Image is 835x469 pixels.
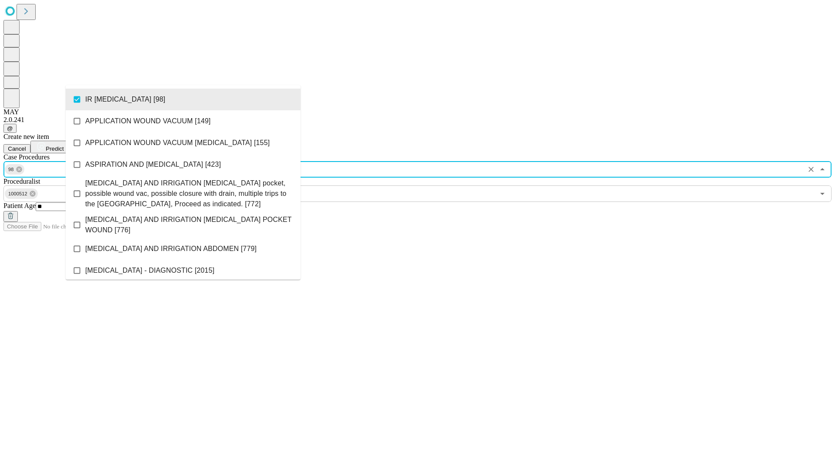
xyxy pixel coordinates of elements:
[3,124,17,133] button: @
[85,215,294,235] span: [MEDICAL_DATA] AND IRRIGATION [MEDICAL_DATA] POCKET WOUND [776]
[7,125,13,132] span: @
[5,164,24,175] div: 98
[816,188,828,200] button: Open
[85,178,294,209] span: [MEDICAL_DATA] AND IRRIGATION [MEDICAL_DATA] pocket, possible wound vac, possible closure with dr...
[85,116,210,126] span: APPLICATION WOUND VACUUM [149]
[85,265,214,276] span: [MEDICAL_DATA] - DIAGNOSTIC [2015]
[3,133,49,140] span: Create new item
[3,153,50,161] span: Scheduled Procedure
[85,138,270,148] span: APPLICATION WOUND VACUUM [MEDICAL_DATA] [155]
[5,188,38,199] div: 1000512
[46,145,63,152] span: Predict
[3,144,30,153] button: Cancel
[5,189,31,199] span: 1000512
[3,116,832,124] div: 2.0.241
[85,94,165,105] span: IR [MEDICAL_DATA] [98]
[3,178,40,185] span: Proceduralist
[5,165,17,175] span: 98
[30,141,70,153] button: Predict
[816,163,828,175] button: Close
[85,159,221,170] span: ASPIRATION AND [MEDICAL_DATA] [423]
[805,163,817,175] button: Clear
[3,108,832,116] div: MAY
[3,202,36,209] span: Patient Age
[85,244,257,254] span: [MEDICAL_DATA] AND IRRIGATION ABDOMEN [779]
[8,145,26,152] span: Cancel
